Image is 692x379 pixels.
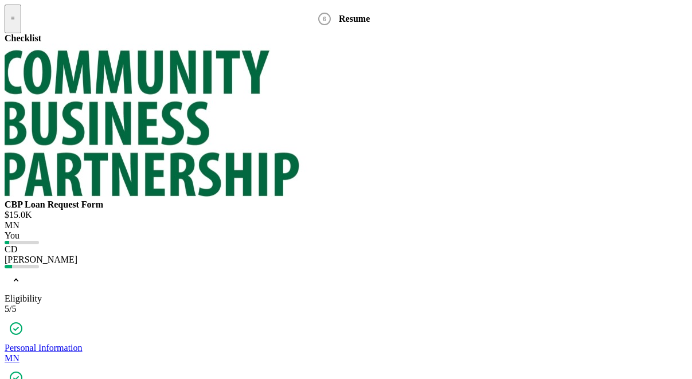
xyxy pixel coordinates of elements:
[5,44,592,197] img: Product logo
[5,220,687,230] div: M N
[5,304,687,314] div: 5 / 5
[5,244,687,255] div: C D
[5,343,687,353] div: Personal Information
[5,255,687,265] div: [PERSON_NAME]
[5,33,41,43] b: Checklist
[5,200,103,209] b: CBP Loan Request Form
[339,14,370,24] b: Resume
[5,210,687,220] div: $15.0K
[5,230,687,241] div: You
[5,353,687,364] div: M N
[5,294,687,304] div: Eligibility
[5,314,687,364] a: Personal InformationMN
[323,15,326,22] tspan: 6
